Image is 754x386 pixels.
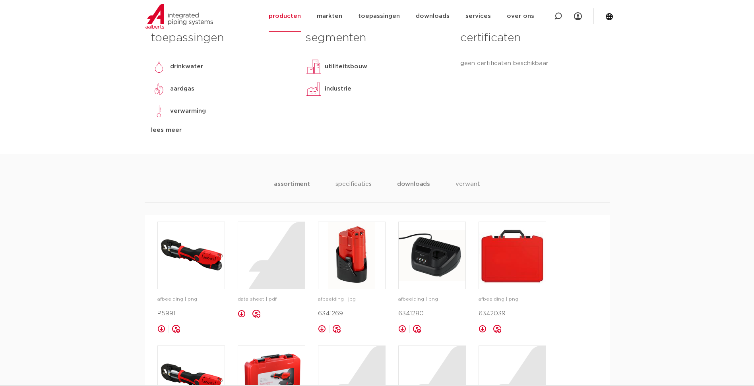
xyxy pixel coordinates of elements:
a: image for 6341269 [318,222,386,289]
li: specificaties [335,179,372,202]
p: geen certificaten beschikbaar [460,59,603,68]
p: 6341269 [318,309,386,318]
p: 6342039 [479,309,546,318]
img: industrie [306,81,322,97]
div: lees meer [151,125,294,135]
img: aardgas [151,81,167,97]
p: afbeelding | jpg [318,295,386,303]
p: aardgas [170,84,194,94]
h3: segmenten [306,30,448,46]
p: 6341280 [398,309,466,318]
li: verwant [456,179,480,202]
img: verwarming [151,103,167,119]
img: image for 6342039 [479,222,546,289]
h3: toepassingen [151,30,294,46]
p: afbeelding | png [479,295,546,303]
p: afbeelding | png [398,295,466,303]
p: industrie [325,84,351,94]
p: data sheet | pdf [238,295,305,303]
h3: certificaten [460,30,603,46]
img: image for 6341269 [318,222,385,289]
img: drinkwater [151,59,167,75]
a: image for P5991 [157,222,225,289]
p: P5991 [157,309,225,318]
img: utiliteitsbouw [306,59,322,75]
img: image for P5991 [158,222,225,289]
p: drinkwater [170,62,203,71]
p: utiliteitsbouw [325,62,367,71]
a: image for 6341280 [398,222,466,289]
p: verwarming [170,106,206,116]
li: assortiment [274,179,310,202]
li: downloads [397,179,430,202]
img: image for 6341280 [399,222,465,289]
p: afbeelding | png [157,295,225,303]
